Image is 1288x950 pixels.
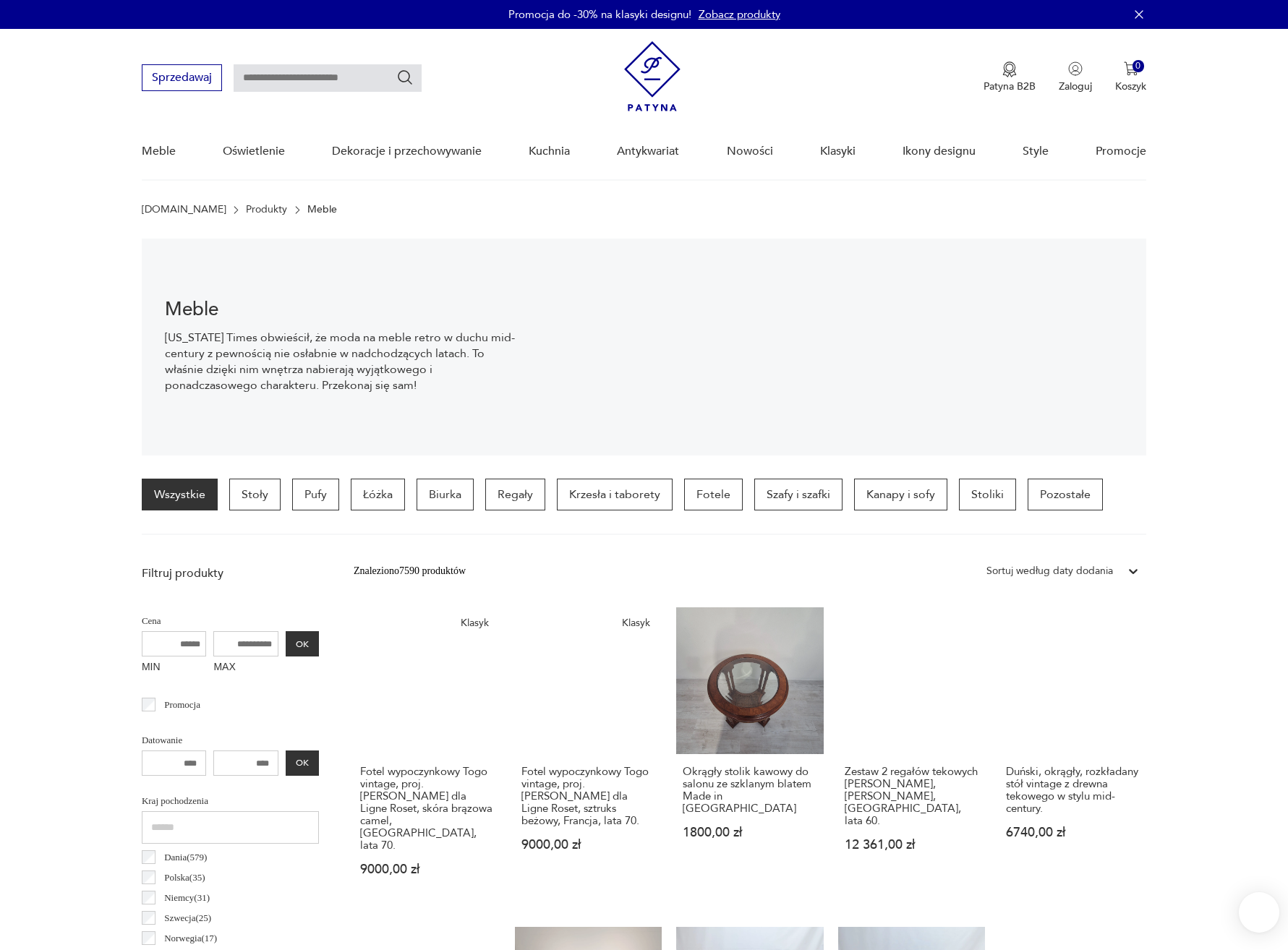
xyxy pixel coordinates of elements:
[396,69,414,86] button: Szukaj
[229,479,281,510] a: Stoły
[999,607,1146,904] a: Duński, okrągły, rozkładany stół vintage z drewna tekowego w stylu mid-century.Duński, okrągły, r...
[1115,61,1146,93] button: 0Koszyk
[332,124,482,179] a: Dekoracje i przechowywanie
[142,124,176,179] a: Meble
[142,793,319,809] p: Kraj pochodzenia
[903,124,976,179] a: Ikony designu
[838,607,985,904] a: Zestaw 2 regałów tekowych Johanna Sortha, Nexo, Bornholm, lata 60.Zestaw 2 regałów tekowych [PERS...
[1239,892,1279,933] iframe: Smartsupp widget button
[142,565,319,581] p: Filtruj produkty
[508,7,691,22] p: Promocja do -30% na klasyki designu!
[360,863,494,876] p: 9000,00 zł
[1002,61,1017,77] img: Ikona medalu
[727,124,773,179] a: Nowości
[354,607,500,904] a: KlasykFotel wypoczynkowy Togo vintage, proj. M. Ducaroy dla Ligne Roset, skóra brązowa camel, Fra...
[142,204,226,215] a: [DOMAIN_NAME]
[223,124,285,179] a: Oświetlenie
[1006,766,1140,815] h3: Duński, okrągły, rozkładany stół vintage z drewna tekowego w stylu mid-century.
[485,479,545,510] a: Regały
[1059,80,1092,93] p: Zaloguj
[1059,61,1092,93] button: Zaloguj
[286,631,319,656] button: OK
[354,563,466,579] div: Znaleziono 7590 produktów
[984,61,1036,93] a: Ikona medaluPatyna B2B
[164,870,205,886] p: Polska ( 35 )
[820,124,856,179] a: Klasyki
[142,613,319,629] p: Cena
[683,826,816,839] p: 1800,00 zł
[142,74,222,84] a: Sprzedawaj
[754,479,843,510] a: Szafy i szafki
[164,910,211,926] p: Szwecja ( 25 )
[164,697,200,713] p: Promocja
[521,839,655,851] p: 9000,00 zł
[1115,80,1146,93] p: Koszyk
[307,204,337,215] p: Meble
[699,7,780,22] a: Zobacz produkty
[845,839,978,851] p: 12 361,00 zł
[165,330,521,393] p: [US_STATE] Times obwieścił, że moda na meble retro w duchu mid-century z pewnością nie osłabnie w...
[984,61,1036,93] button: Patyna B2B
[1133,60,1145,72] div: 0
[544,239,1147,455] img: Meble
[529,124,570,179] a: Kuchnia
[986,563,1113,579] div: Sortuj według daty dodania
[1023,124,1049,179] a: Style
[515,607,662,904] a: KlasykFotel wypoczynkowy Togo vintage, proj. M. Ducaroy dla Ligne Roset, sztruks beżowy, Francja,...
[624,41,681,111] img: Patyna - sklep z meblami i dekoracjami vintage
[1068,61,1083,76] img: Ikonka użytkownika
[142,732,319,748] p: Datowanie
[1028,479,1103,510] a: Pozostałe
[417,479,474,510] a: Biurka
[1124,61,1138,76] img: Ikona koszyka
[142,656,207,680] label: MIN
[1006,826,1140,839] p: 6740,00 zł
[676,607,823,904] a: Okrągły stolik kawowy do salonu ze szklanym blatem Made in ItalyOkrągły stolik kawowy do salonu z...
[854,479,947,510] a: Kanapy i sofy
[959,479,1016,510] a: Stoliki
[351,479,405,510] a: Łóżka
[292,479,339,510] a: Pufy
[521,766,655,827] h3: Fotel wypoczynkowy Togo vintage, proj. [PERSON_NAME] dla Ligne Roset, sztruks beżowy, Francja, la...
[142,479,218,510] a: Wszystkie
[845,766,978,827] h3: Zestaw 2 regałów tekowych [PERSON_NAME], [PERSON_NAME], [GEOGRAPHIC_DATA], lata 60.
[984,80,1036,93] p: Patyna B2B
[1096,124,1146,179] a: Promocje
[684,479,743,510] a: Fotele
[165,301,521,318] h1: Meble
[683,766,816,815] h3: Okrągły stolik kawowy do salonu ze szklanym blatem Made in [GEOGRAPHIC_DATA]
[557,479,673,510] a: Krzesła i taborety
[164,850,207,865] p: Dania ( 579 )
[164,930,217,946] p: Norwegia ( 17 )
[164,890,210,906] p: Niemcy ( 31 )
[142,64,222,91] button: Sprzedawaj
[246,204,287,215] a: Produkty
[360,766,494,852] h3: Fotel wypoczynkowy Togo vintage, proj. [PERSON_NAME] dla Ligne Roset, skóra brązowa camel, [GEOGR...
[617,124,679,179] a: Antykwariat
[213,656,278,680] label: MAX
[286,750,319,776] button: OK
